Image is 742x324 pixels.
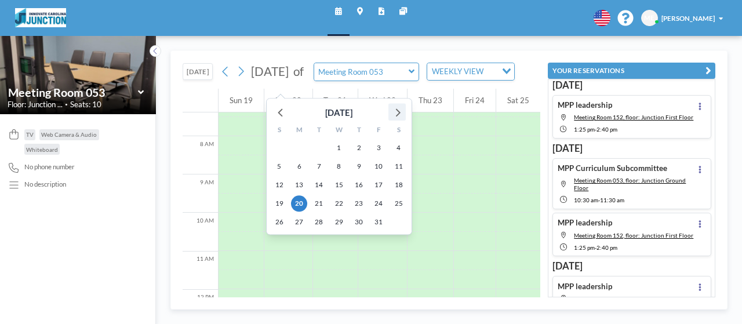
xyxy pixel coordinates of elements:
[370,158,387,174] span: Friday, October 10, 2025
[600,196,624,203] span: 11:30 AM
[558,282,612,292] h4: MPP leadership
[331,195,347,212] span: Wednesday, October 22, 2025
[41,131,97,138] span: Web Camera & Audio
[430,65,485,78] span: WEEKLY VIEW
[351,177,367,193] span: Thursday, October 16, 2025
[661,14,715,22] span: [PERSON_NAME]
[314,63,409,81] input: Meeting Room 053
[408,89,453,112] div: Thu 23
[311,214,327,230] span: Tuesday, October 28, 2025
[351,140,367,156] span: Thursday, October 2, 2025
[351,158,367,174] span: Thursday, October 9, 2025
[219,89,264,112] div: Sun 19
[331,158,347,174] span: Wednesday, October 8, 2025
[574,126,595,133] span: 1:25 PM
[313,89,358,112] div: Tue 21
[552,260,711,272] h3: [DATE]
[558,218,612,228] h4: MPP leadership
[370,214,387,230] span: Friday, October 31, 2025
[271,177,288,193] span: Sunday, October 12, 2025
[183,63,213,79] button: [DATE]
[596,126,617,133] span: 2:40 PM
[24,180,66,188] div: No description
[574,244,595,251] span: 1:25 PM
[24,163,75,171] span: No phone number
[574,114,693,121] span: Meeting Room 152, floor: Junction First Floor
[291,158,307,174] span: Monday, October 6, 2025
[558,100,612,110] h4: MPP leadership
[351,195,367,212] span: Thursday, October 23, 2025
[325,104,352,121] div: [DATE]
[271,214,288,230] span: Sunday, October 26, 2025
[574,196,598,203] span: 10:30 AM
[496,89,540,112] div: Sat 25
[358,89,407,112] div: Wed 22
[65,101,68,107] span: •
[311,177,327,193] span: Tuesday, October 14, 2025
[391,140,407,156] span: Saturday, October 4, 2025
[183,98,218,136] div: 7 AM
[311,158,327,174] span: Tuesday, October 7, 2025
[291,177,307,193] span: Monday, October 13, 2025
[309,123,329,139] div: T
[391,177,407,193] span: Saturday, October 18, 2025
[251,64,289,78] span: [DATE]
[331,140,347,156] span: Wednesday, October 1, 2025
[548,63,715,79] button: YOUR RESERVATIONS
[183,213,218,251] div: 10 AM
[595,244,596,251] span: -
[26,131,34,138] span: TV
[598,196,600,203] span: -
[8,85,138,99] input: Meeting Room 053
[486,65,495,78] input: Search for option
[574,295,693,302] span: Meeting Room 152, floor: Junction First Floor
[291,195,307,212] span: Monday, October 20, 2025
[370,140,387,156] span: Friday, October 3, 2025
[291,214,307,230] span: Monday, October 27, 2025
[183,136,218,174] div: 8 AM
[427,63,514,81] div: Search for option
[370,195,387,212] span: Friday, October 24, 2025
[351,214,367,230] span: Thursday, October 30, 2025
[271,195,288,212] span: Sunday, October 19, 2025
[454,89,496,112] div: Fri 24
[596,244,617,251] span: 2:40 PM
[183,252,218,290] div: 11 AM
[8,100,63,110] span: Floor: Junction ...
[26,146,58,153] span: Whiteboard
[369,123,388,139] div: F
[270,123,289,139] div: S
[293,64,304,79] span: of
[264,89,312,112] div: Mon 20
[183,174,218,213] div: 9 AM
[311,195,327,212] span: Tuesday, October 21, 2025
[15,8,66,27] img: organization-logo
[558,163,667,173] h4: MPP Curriculum Subcommittee
[70,100,101,110] span: Seats: 10
[391,158,407,174] span: Saturday, October 11, 2025
[331,177,347,193] span: Wednesday, October 15, 2025
[349,123,369,139] div: T
[271,158,288,174] span: Sunday, October 5, 2025
[644,14,654,22] span: ME
[388,123,408,139] div: S
[552,143,711,155] h3: [DATE]
[574,232,693,239] span: Meeting Room 152, floor: Junction First Floor
[391,195,407,212] span: Saturday, October 25, 2025
[595,126,596,133] span: -
[331,214,347,230] span: Wednesday, October 29, 2025
[289,123,309,139] div: M
[574,177,686,191] span: Meeting Room 053, floor: Junction Ground Floor
[329,123,349,139] div: W
[370,177,387,193] span: Friday, October 17, 2025
[552,79,711,92] h3: [DATE]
